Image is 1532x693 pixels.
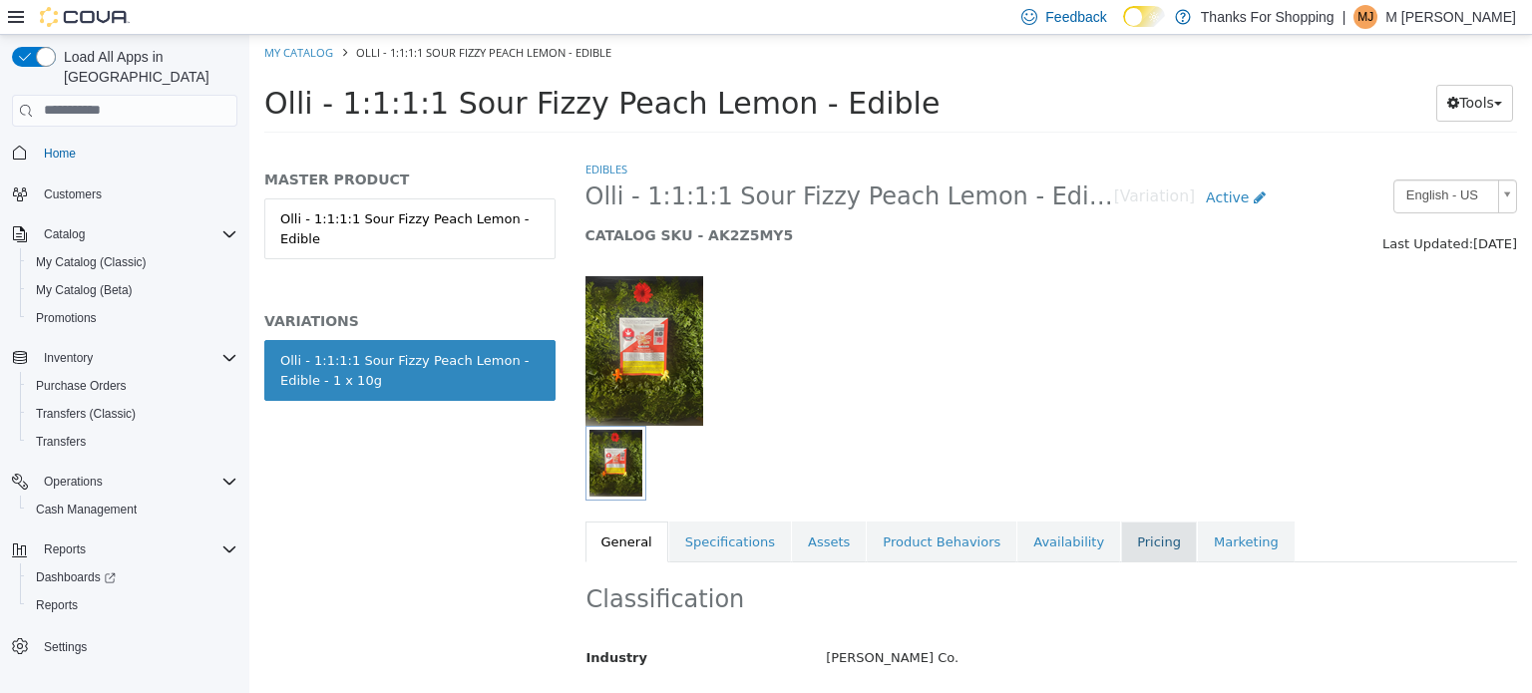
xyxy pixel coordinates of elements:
[28,402,237,426] span: Transfers (Classic)
[28,278,141,302] a: My Catalog (Beta)
[36,537,237,561] span: Reports
[28,250,155,274] a: My Catalog (Classic)
[336,241,454,391] img: 150
[28,250,237,274] span: My Catalog (Classic)
[1144,145,1268,178] a: English - US
[15,136,306,154] h5: MASTER PRODUCT
[337,549,1268,580] h2: Classification
[1045,7,1106,27] span: Feedback
[562,606,1282,641] div: [PERSON_NAME] Co.
[28,430,94,454] a: Transfers
[36,635,95,659] a: Settings
[15,51,690,86] span: Olli - 1:1:1:1 Sour Fizzy Peach Lemon - Edible
[36,406,136,422] span: Transfers (Classic)
[36,502,137,518] span: Cash Management
[36,346,237,370] span: Inventory
[36,222,93,246] button: Catalog
[28,565,124,589] a: Dashboards
[31,316,290,355] div: Olli - 1:1:1:1 Sour Fizzy Peach Lemon - Edible - 1 x 10g
[20,400,245,428] button: Transfers (Classic)
[44,541,86,557] span: Reports
[28,498,237,521] span: Cash Management
[1353,5,1377,29] div: M Johst
[36,346,101,370] button: Inventory
[1342,5,1346,29] p: |
[872,487,948,528] a: Pricing
[336,487,419,528] a: General
[336,147,865,177] span: Olli - 1:1:1:1 Sour Fizzy Peach Lemon - Edible - 1 x 10g
[420,487,542,528] a: Specifications
[28,374,135,398] a: Purchase Orders
[36,597,78,613] span: Reports
[336,127,378,142] a: Edibles
[4,535,245,563] button: Reports
[1357,5,1373,29] span: MJ
[336,191,1027,209] h5: CATALOG SKU - AK2Z5MY5
[20,276,245,304] button: My Catalog (Beta)
[28,402,144,426] a: Transfers (Classic)
[4,468,245,496] button: Operations
[543,487,616,528] a: Assets
[20,496,245,523] button: Cash Management
[44,639,87,655] span: Settings
[36,222,237,246] span: Catalog
[36,141,237,166] span: Home
[20,304,245,332] button: Promotions
[36,633,237,658] span: Settings
[4,179,245,208] button: Customers
[4,139,245,168] button: Home
[20,428,245,456] button: Transfers
[36,142,84,166] a: Home
[1145,146,1241,176] span: English - US
[337,615,399,630] span: Industry
[36,282,133,298] span: My Catalog (Beta)
[20,248,245,276] button: My Catalog (Classic)
[36,569,116,585] span: Dashboards
[28,498,145,521] a: Cash Management
[1123,27,1124,28] span: Dark Mode
[768,487,871,528] a: Availability
[1385,5,1516,29] p: M [PERSON_NAME]
[36,182,110,206] a: Customers
[28,374,237,398] span: Purchase Orders
[20,563,245,591] a: Dashboards
[1224,201,1268,216] span: [DATE]
[36,254,147,270] span: My Catalog (Classic)
[4,344,245,372] button: Inventory
[36,470,111,494] button: Operations
[56,47,237,87] span: Load All Apps in [GEOGRAPHIC_DATA]
[562,656,1282,691] div: Edibles
[36,181,237,206] span: Customers
[1201,5,1335,29] p: Thanks For Shopping
[44,186,102,202] span: Customers
[15,10,84,25] a: My Catalog
[957,155,999,171] span: Active
[28,593,86,617] a: Reports
[1187,50,1264,87] button: Tools
[15,164,306,224] a: Olli - 1:1:1:1 Sour Fizzy Peach Lemon - Edible
[28,430,237,454] span: Transfers
[949,487,1045,528] a: Marketing
[1123,6,1165,27] input: Dark Mode
[44,350,93,366] span: Inventory
[44,146,76,162] span: Home
[36,470,237,494] span: Operations
[44,474,103,490] span: Operations
[28,593,237,617] span: Reports
[28,565,237,589] span: Dashboards
[107,10,362,25] span: Olli - 1:1:1:1 Sour Fizzy Peach Lemon - Edible
[36,310,97,326] span: Promotions
[4,220,245,248] button: Catalog
[40,7,130,27] img: Cova
[4,631,245,660] button: Settings
[1133,201,1224,216] span: Last Updated:
[20,372,245,400] button: Purchase Orders
[44,226,85,242] span: Catalog
[865,155,946,171] small: [Variation]
[36,434,86,450] span: Transfers
[28,306,237,330] span: Promotions
[28,306,105,330] a: Promotions
[20,591,245,619] button: Reports
[617,487,767,528] a: Product Behaviors
[28,278,237,302] span: My Catalog (Beta)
